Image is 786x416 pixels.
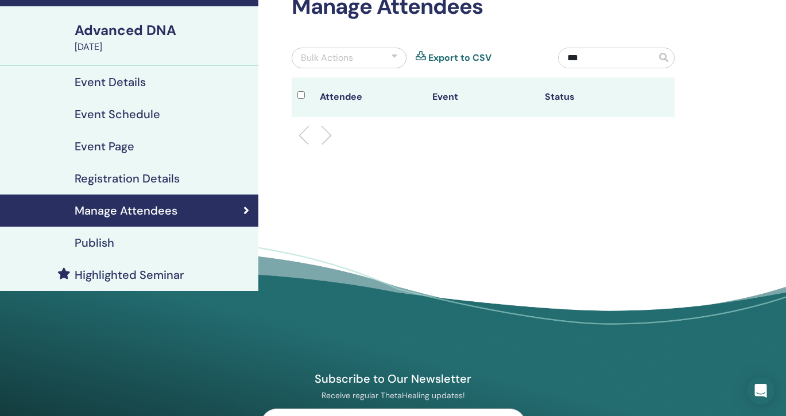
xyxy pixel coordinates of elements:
[75,139,134,153] h4: Event Page
[75,107,160,121] h4: Event Schedule
[301,51,353,65] div: Bulk Actions
[75,204,177,217] h4: Manage Attendees
[428,51,491,65] a: Export to CSV
[75,268,184,282] h4: Highlighted Seminar
[75,172,180,185] h4: Registration Details
[314,77,427,117] th: Attendee
[427,77,539,117] th: Event
[75,75,146,89] h4: Event Details
[261,390,526,401] p: Receive regular ThetaHealing updates!
[539,77,652,117] th: Status
[68,21,258,54] a: Advanced DNA[DATE]
[75,21,251,40] div: Advanced DNA
[75,40,251,54] div: [DATE]
[261,371,526,386] h4: Subscribe to Our Newsletter
[747,377,775,405] div: Open Intercom Messenger
[75,236,114,250] h4: Publish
